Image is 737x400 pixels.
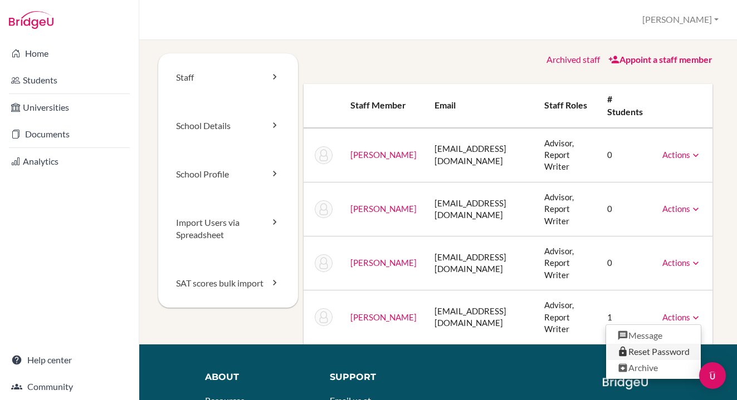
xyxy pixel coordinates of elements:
img: Erin Loges [315,254,333,272]
a: School Details [158,102,298,150]
th: Staff roles [535,84,598,128]
a: Universities [2,96,136,118]
td: [EMAIL_ADDRESS][DOMAIN_NAME] [426,182,535,236]
th: # students [598,84,653,128]
a: Actions [662,258,701,268]
img: Bridge-U [9,11,53,29]
a: Home [2,42,136,65]
td: 0 [598,128,653,182]
a: [PERSON_NAME] [350,258,417,268]
a: Students [2,69,136,91]
a: Archive [606,360,701,376]
a: Reset Password [606,344,701,360]
a: Analytics [2,150,136,172]
a: Actions [662,204,701,214]
img: Martin Clarke [315,146,333,164]
ul: Actions [606,324,701,379]
td: Advisor, Report Writer [535,236,598,290]
div: Support [330,371,430,384]
th: Email [426,84,535,128]
img: Christy Tsui [315,308,333,326]
div: About [205,371,313,384]
a: Import Users via Spreadsheet [158,199,298,260]
img: Scarlette Leung [315,200,333,218]
a: [PERSON_NAME] [350,312,417,322]
a: Archived staff [546,54,600,65]
th: Staff member [341,84,426,128]
div: Open Intercom Messenger [699,362,726,389]
a: Appoint a staff member [608,54,712,65]
a: Community [2,376,136,398]
a: Actions [662,312,701,322]
a: [PERSON_NAME] [350,150,417,160]
a: SAT scores bulk import [158,259,298,308]
td: Advisor, Report Writer [535,128,598,182]
td: [EMAIL_ADDRESS][DOMAIN_NAME] [426,236,535,290]
td: Advisor, Report Writer [535,182,598,236]
td: [EMAIL_ADDRESS][DOMAIN_NAME] [426,128,535,182]
a: Staff [158,53,298,102]
a: Help center [2,349,136,371]
td: 0 [598,182,653,236]
button: [PERSON_NAME] [637,9,724,30]
img: logo_white@2x-f4f0deed5e89b7ecb1c2cc34c3e3d731f90f0f143d5ea2071677605dd97b5244.png [603,371,648,389]
a: School Profile [158,150,298,199]
td: 0 [598,236,653,290]
td: Advisor, Report Writer [535,290,598,344]
a: Actions [662,150,701,160]
td: 1 [598,290,653,344]
a: Message [606,328,701,344]
td: [EMAIL_ADDRESS][DOMAIN_NAME] [426,290,535,344]
a: [PERSON_NAME] [350,204,417,214]
a: Documents [2,123,136,145]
